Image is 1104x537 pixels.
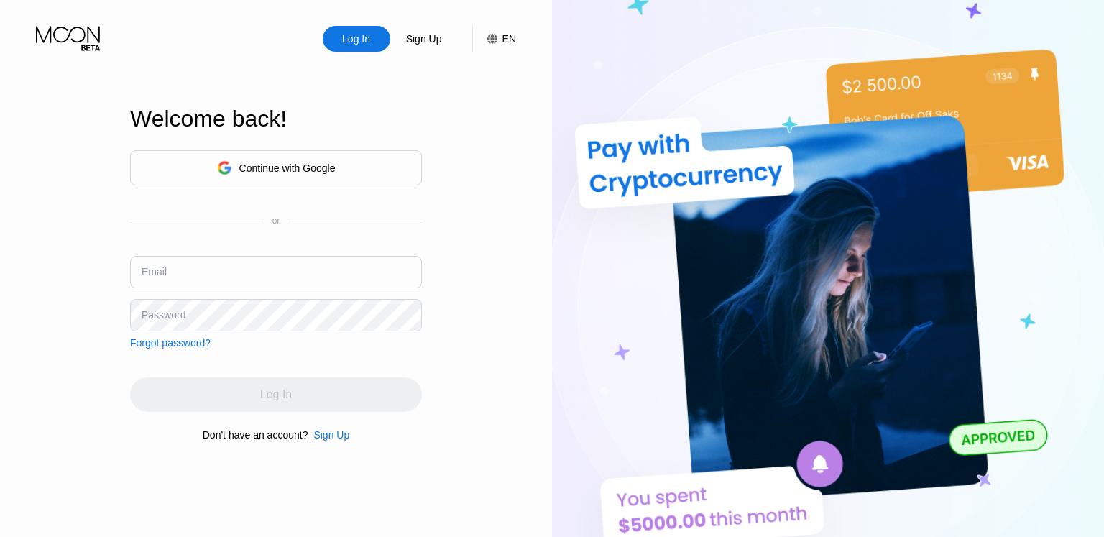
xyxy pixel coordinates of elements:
[130,106,422,132] div: Welcome back!
[390,26,458,52] div: Sign Up
[308,429,349,441] div: Sign Up
[142,309,185,321] div: Password
[130,337,211,349] div: Forgot password?
[323,26,390,52] div: Log In
[405,32,443,46] div: Sign Up
[502,33,516,45] div: EN
[313,429,349,441] div: Sign Up
[142,266,167,277] div: Email
[130,150,422,185] div: Continue with Google
[239,162,336,174] div: Continue with Google
[341,32,372,46] div: Log In
[472,26,516,52] div: EN
[203,429,308,441] div: Don't have an account?
[272,216,280,226] div: or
